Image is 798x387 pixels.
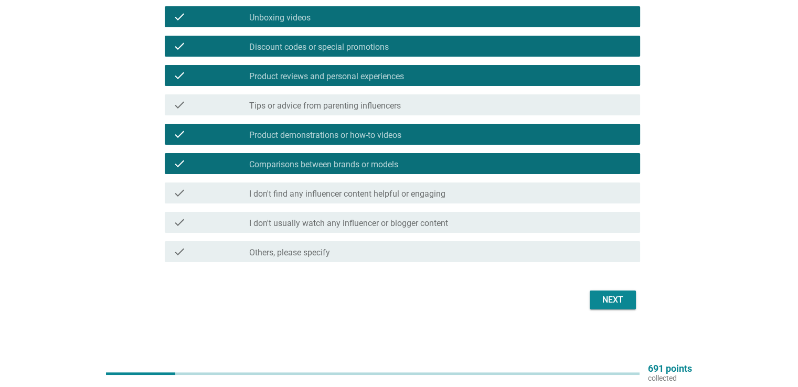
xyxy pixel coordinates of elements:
[173,128,186,141] i: check
[598,294,627,306] div: Next
[173,187,186,199] i: check
[648,373,692,383] p: collected
[249,248,330,258] label: Others, please specify
[249,159,398,170] label: Comparisons between brands or models
[173,10,186,23] i: check
[249,101,401,111] label: Tips or advice from parenting influencers
[173,216,186,229] i: check
[249,13,311,23] label: Unboxing videos
[173,69,186,82] i: check
[648,364,692,373] p: 691 points
[249,218,448,229] label: I don't usually watch any influencer or blogger content
[249,71,404,82] label: Product reviews and personal experiences
[249,42,389,52] label: Discount codes or special promotions
[249,130,401,141] label: Product demonstrations or how-to videos
[590,291,636,309] button: Next
[173,99,186,111] i: check
[249,189,445,199] label: I don't find any influencer content helpful or engaging
[173,245,186,258] i: check
[173,40,186,52] i: check
[173,157,186,170] i: check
